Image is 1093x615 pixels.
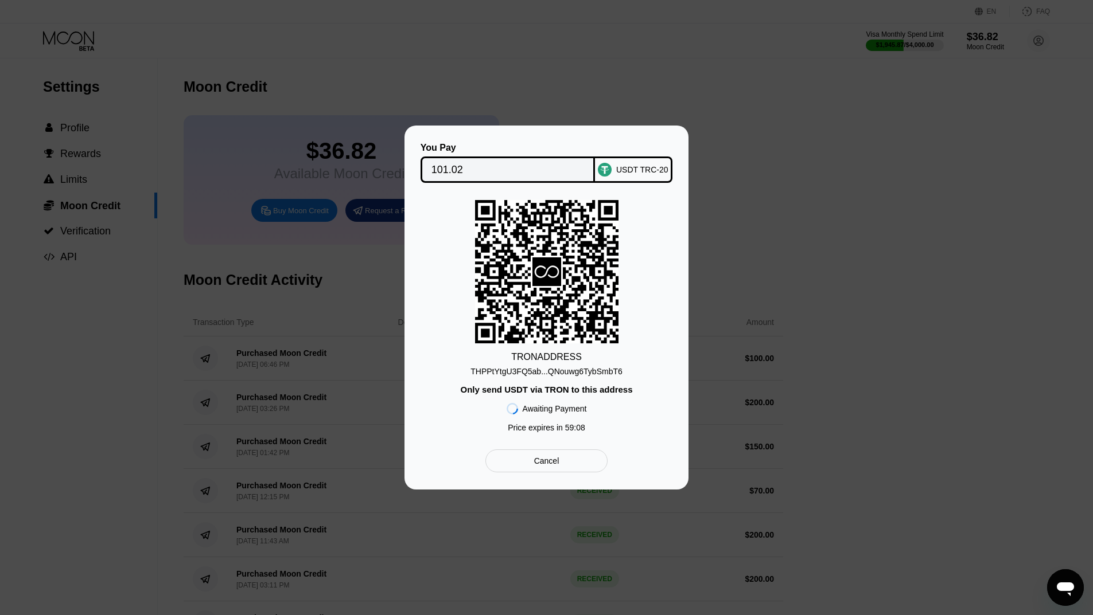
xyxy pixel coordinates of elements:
div: Only send USDT via TRON to this address [460,385,632,394]
iframe: Button to launch messaging window, conversation in progress [1047,569,1084,606]
div: THPPtYtgU3FQ5ab...QNouwg6TybSmbT6 [470,362,623,376]
div: THPPtYtgU3FQ5ab...QNouwg6TybSmbT6 [470,367,623,376]
div: TRON ADDRESS [511,352,582,362]
span: 59 : 08 [565,423,585,432]
div: USDT TRC-20 [616,165,668,174]
div: Cancel [485,449,608,472]
div: Awaiting Payment [523,404,587,413]
div: You Pay [421,143,596,153]
div: You PayUSDT TRC-20 [422,143,671,183]
div: Cancel [534,456,559,466]
div: Price expires in [508,423,585,432]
